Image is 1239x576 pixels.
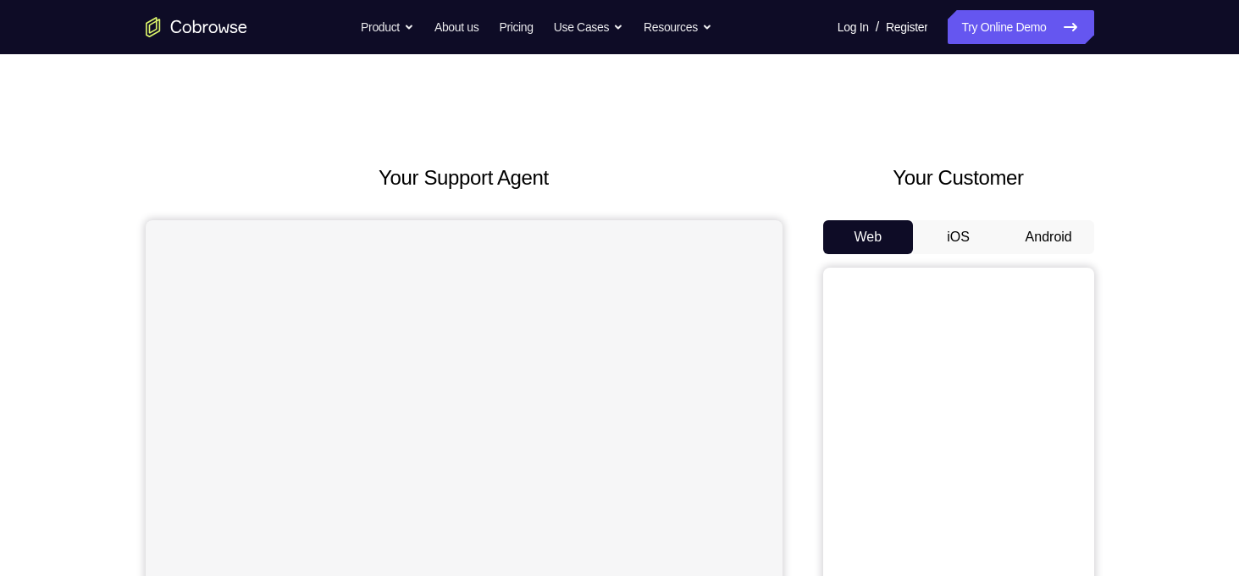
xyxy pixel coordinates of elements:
[1004,220,1094,254] button: Android
[499,10,533,44] a: Pricing
[434,10,478,44] a: About us
[361,10,414,44] button: Product
[886,10,927,44] a: Register
[838,10,869,44] a: Log In
[913,220,1004,254] button: iOS
[948,10,1093,44] a: Try Online Demo
[146,17,247,37] a: Go to the home page
[554,10,623,44] button: Use Cases
[823,163,1094,193] h2: Your Customer
[876,17,879,37] span: /
[146,163,783,193] h2: Your Support Agent
[644,10,712,44] button: Resources
[823,220,914,254] button: Web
